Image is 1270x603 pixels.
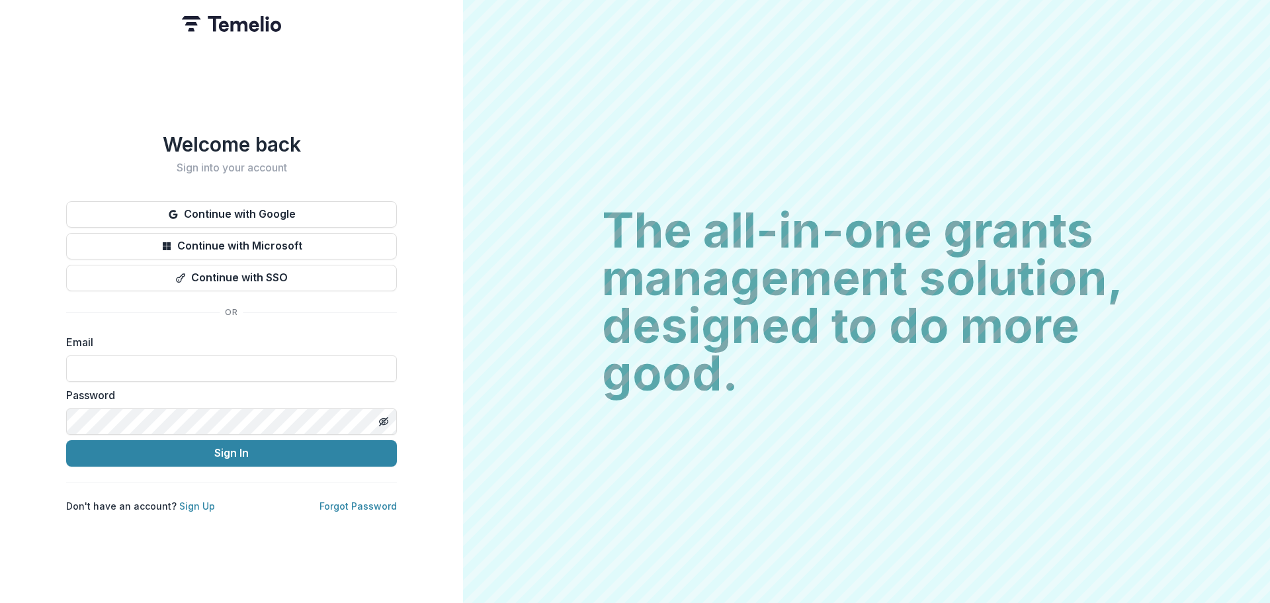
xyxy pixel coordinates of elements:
p: Don't have an account? [66,499,215,513]
a: Forgot Password [319,500,397,512]
h1: Welcome back [66,132,397,156]
img: Temelio [182,16,281,32]
label: Email [66,334,389,350]
button: Sign In [66,440,397,467]
label: Password [66,387,389,403]
h2: Sign into your account [66,162,397,174]
a: Sign Up [179,500,215,512]
button: Toggle password visibility [373,411,394,432]
button: Continue with Microsoft [66,233,397,259]
button: Continue with SSO [66,265,397,291]
button: Continue with Google [66,201,397,228]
